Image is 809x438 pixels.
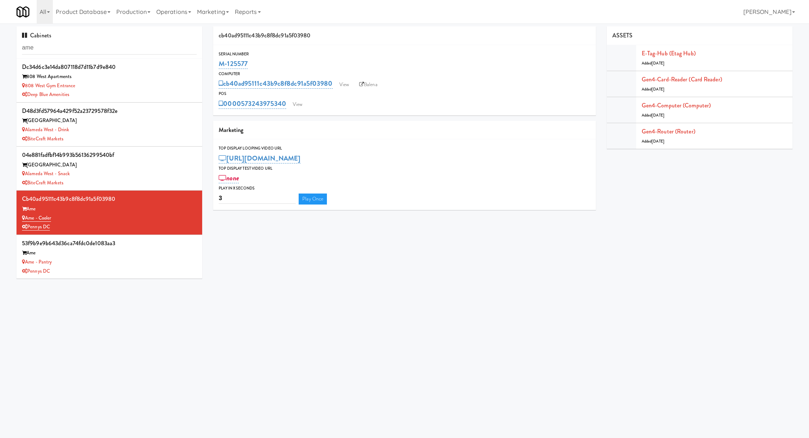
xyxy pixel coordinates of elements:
[219,99,286,109] a: 0000573243975340
[22,82,75,89] a: 808 West Gym Entrance
[612,31,633,40] span: ASSETS
[22,62,197,73] div: dc34d6c3e14da807118d7d11b7d9e840
[219,126,243,134] span: Marketing
[219,59,248,69] a: M-125577
[219,70,590,78] div: Computer
[219,78,332,89] a: cb40ad95111c43b9c8f8dc91a5f03980
[642,49,696,58] a: E-tag-hub (Etag Hub)
[219,185,590,192] div: Play in X seconds
[219,145,590,152] div: Top Display Looping Video Url
[22,116,197,125] div: [GEOGRAPHIC_DATA]
[652,87,664,92] span: [DATE]
[22,135,63,142] a: BiteCraft Markets
[213,26,595,45] div: cb40ad95111c43b9c8f8dc91a5f03980
[22,223,50,231] a: Pennys DC
[22,194,197,205] div: cb40ad95111c43b9c8f8dc91a5f03980
[17,191,202,235] li: cb40ad95111c43b9c8f8dc91a5f03980Ame Ame - CoolerPennys DC
[642,113,664,118] span: Added
[219,51,590,58] div: Serial Number
[642,87,664,92] span: Added
[219,173,239,183] a: none
[642,127,695,136] a: Gen4-router (Router)
[17,103,202,147] li: d48d3fd57964a429f52a23729578f32e[GEOGRAPHIC_DATA] Alameda West - DrinkBiteCraft Markets
[22,91,69,98] a: Deep Blue Amenities
[22,106,197,117] div: d48d3fd57964a429f52a23729578f32e
[17,5,29,18] img: Micromart
[22,161,197,170] div: [GEOGRAPHIC_DATA]
[22,41,197,55] input: Search cabinets
[22,214,51,222] a: Ame - Cooler
[22,72,197,81] div: 808 West Apartments
[22,268,50,275] a: Pennys DC
[299,194,327,205] a: Play Once
[22,249,197,258] div: Ame
[22,258,52,265] a: Ame - Pantry
[652,113,664,118] span: [DATE]
[22,170,70,177] a: Alameda West - Snack
[642,75,722,84] a: Gen4-card-reader (Card Reader)
[219,153,300,163] a: [URL][DOMAIN_NAME]
[22,31,51,40] span: Cabinets
[356,79,381,90] a: Balena
[642,60,664,66] span: Added
[652,60,664,66] span: [DATE]
[17,235,202,279] li: 53f9b9e9b643d36ca74fdc0de1083aa3Ame Ame - PantryPennys DC
[22,150,197,161] div: 04e881fadfbf14b993b56136299540bf
[17,59,202,103] li: dc34d6c3e14da807118d7d11b7d9e840808 West Apartments 808 West Gym EntranceDeep Blue Amenities
[219,165,590,172] div: Top Display Test Video Url
[642,101,711,110] a: Gen4-computer (Computer)
[289,99,306,110] a: View
[22,238,197,249] div: 53f9b9e9b643d36ca74fdc0de1083aa3
[22,205,197,214] div: Ame
[22,126,69,133] a: Alameda West - Drink
[336,79,353,90] a: View
[22,179,63,186] a: BiteCraft Markets
[652,139,664,144] span: [DATE]
[642,139,664,144] span: Added
[219,90,590,97] div: POS
[17,147,202,191] li: 04e881fadfbf14b993b56136299540bf[GEOGRAPHIC_DATA] Alameda West - SnackBiteCraft Markets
